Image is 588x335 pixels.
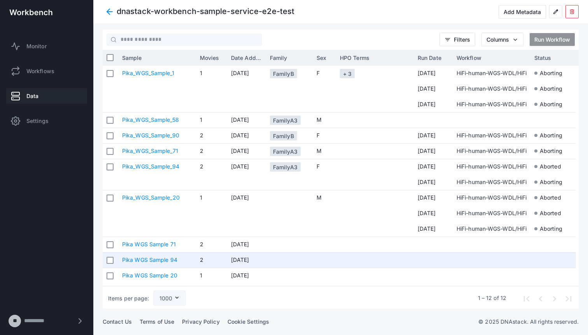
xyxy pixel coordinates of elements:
[478,294,506,302] div: 1 – 12 of 12
[569,9,575,15] span: delete
[549,5,562,18] button: edit
[418,66,449,81] span: [DATE]
[122,272,177,279] a: Pika WGS Sample 20
[343,67,352,81] div: + 3
[231,268,262,283] span: [DATE]
[540,128,562,142] span: Aborting
[418,81,449,97] span: [DATE]
[273,129,294,143] div: FamilyB
[231,237,262,252] span: [DATE]
[553,9,559,15] span: edit
[540,66,562,80] span: Aborting
[122,163,179,170] a: Pika_WGS_Sample_94
[454,36,470,43] span: Filters
[540,81,562,96] span: Aborting
[200,268,223,283] span: 1
[231,128,262,143] span: [DATE]
[26,67,54,75] span: Workflows
[540,206,561,220] span: Aborted
[122,70,174,76] a: Pika_WGS_Sample_1
[200,237,223,252] span: 2
[6,39,87,54] a: Monitor
[231,190,262,206] span: [DATE]
[122,54,142,61] span: Sample
[478,318,579,326] p: © 2025 DNAstack. All rights reserved.
[418,159,449,175] span: [DATE]
[418,206,449,221] span: [DATE]
[103,318,132,325] a: Contact Us
[540,97,562,111] span: Aborting
[418,221,449,237] span: [DATE]
[481,33,523,46] button: Columns
[200,159,223,175] span: 2
[122,116,179,123] a: Pika_WGS_Sample_58
[231,159,262,175] span: [DATE]
[561,291,575,305] button: Last page
[122,194,180,201] a: Pika_WGS_Sample_20
[6,63,87,79] a: Workflows
[439,33,475,46] button: filter_listFilters
[444,37,451,43] span: filter_list
[418,190,449,206] span: [DATE]
[317,128,332,143] span: F
[231,253,262,268] span: [DATE]
[273,144,297,159] div: FamilyA3
[534,54,551,61] span: Status
[540,159,561,174] span: Aborted
[9,9,52,16] img: workbench-logo-white.svg
[108,295,149,302] div: Items per page:
[200,112,223,128] span: 1
[418,97,449,112] span: [DATE]
[200,128,223,143] span: 2
[418,144,449,159] span: [DATE]
[486,36,509,43] span: Columns
[317,112,332,128] span: M
[418,54,441,61] span: Run Date
[200,54,219,61] span: Movies
[227,318,269,325] a: Cookie Settings
[547,291,561,305] button: Next page
[6,88,87,104] a: Data
[273,113,297,128] div: FamilyA3
[540,144,562,158] span: Aborting
[504,9,541,15] div: Add Metadata
[231,112,262,128] span: [DATE]
[540,190,561,205] span: Aborted
[340,54,369,61] span: HPO Terms
[418,128,449,143] span: [DATE]
[540,221,562,236] span: Aborting
[231,144,262,159] span: [DATE]
[200,66,223,81] span: 1
[122,241,176,247] a: Pika WGS Sample 71
[26,42,47,50] span: Monitor
[317,144,332,159] span: M
[499,5,546,19] button: Add Metadata
[140,318,174,325] a: Terms of Use
[26,92,38,100] span: Data
[122,256,177,263] a: Pika WGS Sample 94
[273,67,294,81] div: FamilyB
[519,291,533,305] button: First page
[231,66,262,81] span: [DATE]
[457,54,481,61] span: Workflow
[122,147,178,154] a: Pika_WGS_Sample_71
[565,5,579,18] button: delete
[182,318,219,325] a: Privacy Policy
[317,190,332,206] span: M
[540,175,562,189] span: Aborting
[317,159,332,175] span: F
[273,160,297,174] div: FamilyA3
[317,54,326,61] span: Sex
[117,8,294,16] div: dnastack-workbench-sample-service-e2e-test
[200,144,223,159] span: 2
[530,33,575,46] button: Run Workflow
[6,113,87,129] a: Settings
[200,190,223,206] span: 1
[534,36,570,43] div: Run Workflow
[231,54,262,61] span: Date Added
[26,117,49,125] span: Settings
[122,132,179,139] a: Pika_WGS_Sample_90
[317,66,332,81] span: F
[533,291,547,305] button: Previous page
[418,175,449,190] span: [DATE]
